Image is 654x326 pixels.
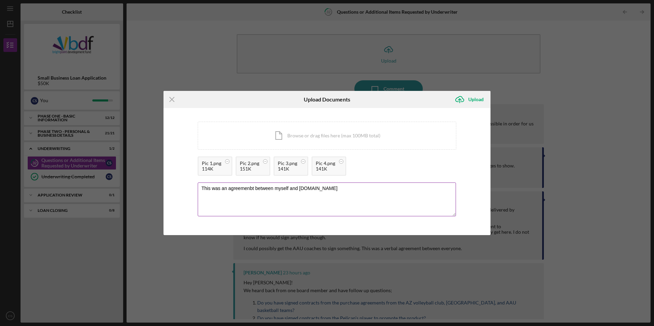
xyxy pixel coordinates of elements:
div: Pic 2.png [240,161,259,166]
div: Pic 4.png [316,161,335,166]
div: 141K [316,166,335,172]
div: 114K [202,166,221,172]
div: 151K [240,166,259,172]
h6: Upload Documents [304,96,350,103]
div: Upload [468,93,484,106]
div: 141K [278,166,297,172]
div: Pic 1.png [202,161,221,166]
textarea: This was an agreemenbt between myself and [DOMAIN_NAME] [198,182,456,216]
div: Pic 3.png [278,161,297,166]
button: Upload [451,93,490,106]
